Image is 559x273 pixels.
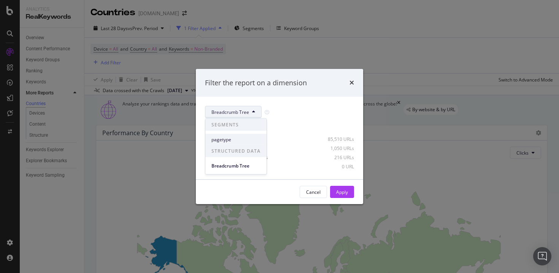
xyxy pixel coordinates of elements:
[300,186,327,198] button: Cancel
[205,124,354,131] div: Select all data available
[317,145,354,152] div: 1,050 URLs
[317,136,354,142] div: 85,510 URLs
[211,109,249,115] span: Breadcrumb Tree
[196,69,363,204] div: modal
[306,189,321,195] div: Cancel
[205,106,262,118] button: Breadcrumb Tree
[533,247,551,265] div: Open Intercom Messenger
[205,145,267,157] span: STRUCTURED DATA
[317,154,354,161] div: 216 URLs
[211,136,260,143] span: pagetype
[349,78,354,88] div: times
[336,189,348,195] div: Apply
[205,78,307,88] div: Filter the report on a dimension
[211,162,260,169] span: Breadcrumb Tree
[330,186,354,198] button: Apply
[205,119,267,131] span: SEGMENTS
[317,163,354,170] div: 0 URL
